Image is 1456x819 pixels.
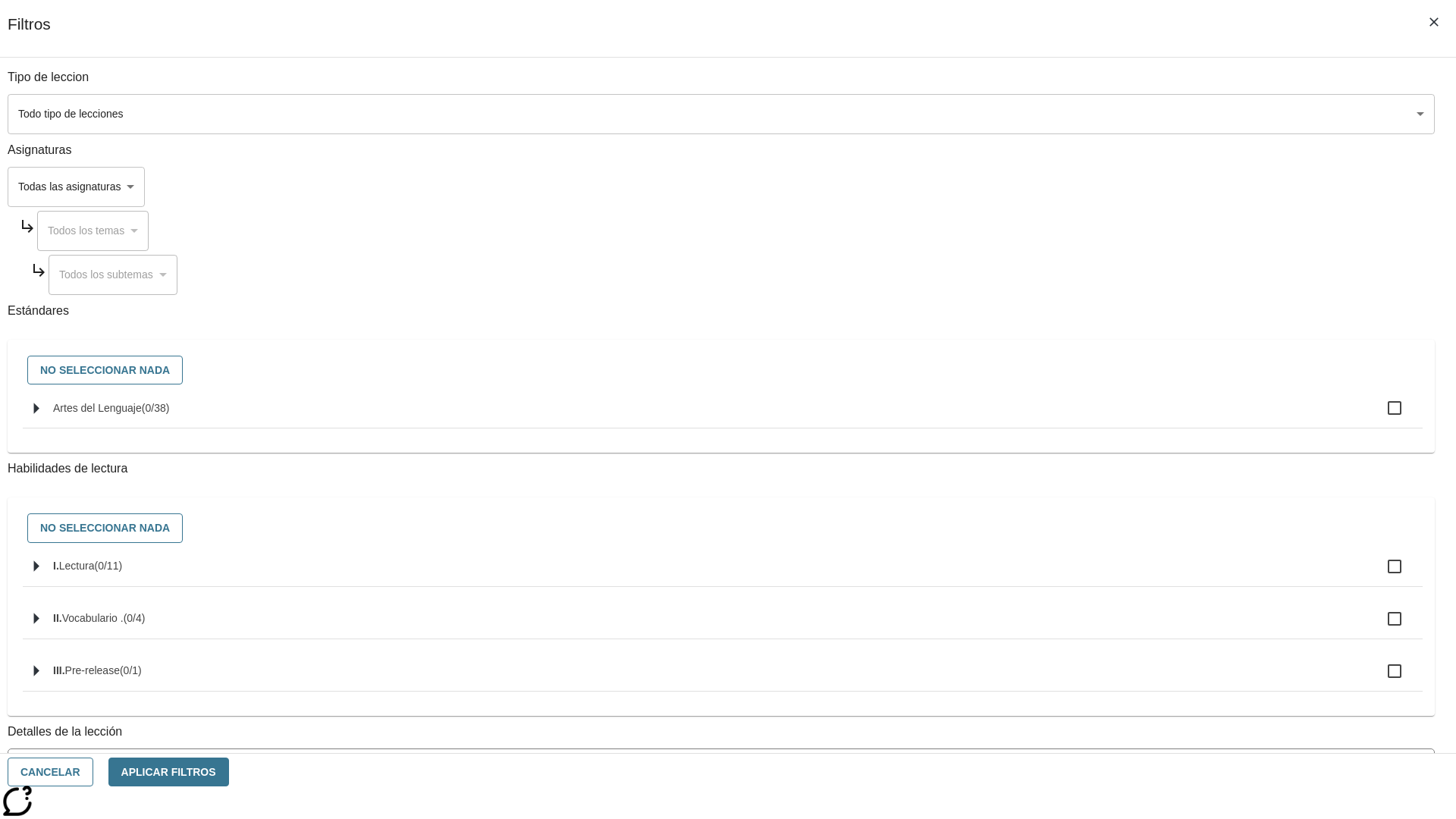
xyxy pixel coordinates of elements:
p: Tipo de leccion [8,69,1435,86]
button: Aplicar Filtros [108,758,229,787]
div: Seleccione estándares [20,352,1423,389]
p: Asignaturas [8,142,1435,159]
button: No seleccionar nada [27,513,183,543]
button: Cancelar [8,758,93,787]
div: Seleccione una Asignatura [37,211,149,251]
span: II. [53,612,62,624]
span: Pre-release [65,664,120,676]
span: 0 estándares seleccionados/38 estándares en grupo [142,402,170,414]
div: La Actividad cubre los factores a considerar para el ajuste automático del lexile [8,749,1434,782]
div: Seleccione una Asignatura [8,167,145,207]
div: Seleccione habilidades [20,510,1423,547]
span: 0 estándares seleccionados/4 estándares en grupo [124,612,146,624]
div: Seleccione un tipo de lección [8,94,1435,134]
span: Artes del Lenguaje [53,402,142,414]
h1: Filtros [8,15,51,57]
ul: Seleccione estándares [23,388,1423,441]
span: I. [53,560,59,572]
p: Estándares [8,303,1435,320]
span: III. [53,664,65,676]
button: Cerrar los filtros del Menú lateral [1418,6,1450,38]
span: Lectura [59,560,95,572]
div: Seleccione una Asignatura [49,255,177,295]
ul: Seleccione habilidades [23,547,1423,704]
span: 0 estándares seleccionados/11 estándares en grupo [94,560,122,572]
button: No seleccionar nada [27,356,183,385]
span: Vocabulario . [62,612,124,624]
p: Detalles de la lección [8,723,1435,741]
span: 0 estándares seleccionados/1 estándares en grupo [120,664,142,676]
p: Habilidades de lectura [8,460,1435,478]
